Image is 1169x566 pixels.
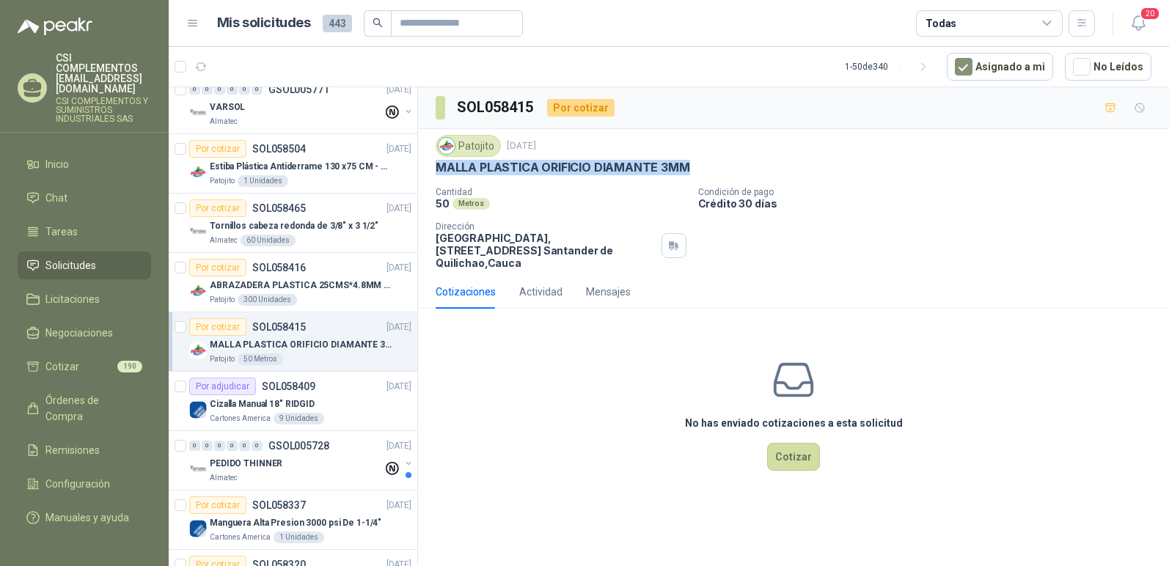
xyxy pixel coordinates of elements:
div: 0 [214,441,225,451]
a: 0 0 0 0 0 0 GSOL005728[DATE] Company LogoPEDIDO THINNERAlmatec [189,437,414,484]
div: Mensajes [586,284,631,300]
div: Actividad [519,284,562,300]
p: Dirección [436,221,656,232]
p: CSI COMPLEMENTOS Y SUMINISTROS INDUSTRIALES SAS [56,97,151,123]
div: Cotizaciones [436,284,496,300]
a: Configuración [18,470,151,498]
span: Solicitudes [45,257,96,273]
a: Por cotizarSOL058416[DATE] Company LogoABRAZADERA PLASTICA 25CMS*4.8MM NEGRAPatojito300 Unidades [169,253,417,312]
p: SOL058415 [252,322,306,332]
p: [DATE] [386,380,411,394]
a: Por cotizarSOL058504[DATE] Company LogoEstiba Plástica Antiderrame 130 x75 CM - Capacidad 180-200... [169,134,417,194]
a: Tareas [18,218,151,246]
p: [DATE] [386,142,411,156]
span: Inicio [45,156,69,172]
a: Solicitudes [18,251,151,279]
div: 0 [227,441,238,451]
img: Company Logo [189,163,207,181]
p: MALLA PLASTICA ORIFICIO DIAMANTE 3MM [210,338,392,352]
p: Patojito [210,175,235,187]
a: Inicio [18,150,151,178]
div: 0 [252,441,263,451]
div: Por cotizar [189,259,246,276]
img: Company Logo [439,138,455,154]
h1: Mis solicitudes [217,12,311,34]
h3: SOL058415 [457,96,535,119]
p: GSOL005728 [268,441,329,451]
img: Company Logo [189,104,207,122]
p: Patojito [210,353,235,365]
div: Metros [452,198,490,210]
div: Todas [926,15,956,32]
p: Almatec [210,235,238,246]
a: Remisiones [18,436,151,464]
p: GSOL005771 [268,84,329,95]
div: 0 [189,441,200,451]
p: [DATE] [386,439,411,453]
img: Company Logo [189,520,207,537]
div: 0 [214,84,225,95]
button: Asignado a mi [947,53,1053,81]
div: Patojito [436,135,501,157]
div: 1 - 50 de 340 [845,55,935,78]
p: [DATE] [386,261,411,275]
button: 20 [1125,10,1151,37]
p: [GEOGRAPHIC_DATA], [STREET_ADDRESS] Santander de Quilichao , Cauca [436,232,656,269]
div: 1 Unidades [274,532,324,543]
div: 9 Unidades [274,413,324,425]
a: Manuales y ayuda [18,504,151,532]
div: 300 Unidades [238,294,297,306]
div: Por cotizar [547,99,615,117]
p: SOL058416 [252,262,306,273]
div: 0 [239,84,250,95]
div: Por cotizar [189,318,246,336]
span: search [373,18,383,28]
p: SOL058337 [252,500,306,510]
p: SOL058504 [252,144,306,154]
h3: No has enviado cotizaciones a esta solicitud [685,415,903,431]
div: 0 [202,441,213,451]
div: Por adjudicar [189,378,256,395]
div: 1 Unidades [238,175,288,187]
p: SOL058465 [252,203,306,213]
p: Condición de pago [698,187,1163,197]
span: Manuales y ayuda [45,510,129,526]
a: Por cotizarSOL058415[DATE] Company LogoMALLA PLASTICA ORIFICIO DIAMANTE 3MMPatojito50 Metros [169,312,417,372]
a: Por adjudicarSOL058409[DATE] Company LogoCizalla Manual 18" RIDGIDCartones America9 Unidades [169,372,417,431]
span: Cotizar [45,359,79,375]
a: Cotizar190 [18,353,151,381]
p: [DATE] [386,202,411,216]
p: [DATE] [386,499,411,512]
div: 0 [252,84,263,95]
p: CSI COMPLEMENTOS [EMAIL_ADDRESS][DOMAIN_NAME] [56,53,151,94]
p: MALLA PLASTICA ORIFICIO DIAMANTE 3MM [436,160,690,175]
div: Por cotizar [189,140,246,158]
p: ABRAZADERA PLASTICA 25CMS*4.8MM NEGRA [210,279,392,293]
button: No Leídos [1065,53,1151,81]
span: Negociaciones [45,325,113,341]
div: Por cotizar [189,199,246,217]
a: Licitaciones [18,285,151,313]
p: SOL058409 [262,381,315,392]
a: Chat [18,184,151,212]
p: 50 [436,197,450,210]
a: Por cotizarSOL058465[DATE] Company LogoTornillos cabeza redonda de 3/8" x 3 1/2"Almatec60 Unidades [169,194,417,253]
span: Chat [45,190,67,206]
a: Por cotizarSOL058337[DATE] Company LogoManguera Alta Presion 3000 psi De 1-1/4"Cartones America1 ... [169,490,417,550]
img: Company Logo [189,401,207,419]
p: Almatec [210,472,238,484]
p: Estiba Plástica Antiderrame 130 x75 CM - Capacidad 180-200 Litros [210,160,392,174]
button: Cotizar [767,443,820,471]
a: Órdenes de Compra [18,386,151,430]
p: [DATE] [386,83,411,97]
img: Company Logo [189,460,207,478]
span: Órdenes de Compra [45,392,137,425]
p: Manguera Alta Presion 3000 psi De 1-1/4" [210,516,381,530]
div: 0 [227,84,238,95]
span: Licitaciones [45,291,100,307]
span: 443 [323,15,352,32]
p: Cartones America [210,413,271,425]
span: Tareas [45,224,78,240]
img: Company Logo [189,223,207,240]
div: 0 [202,84,213,95]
